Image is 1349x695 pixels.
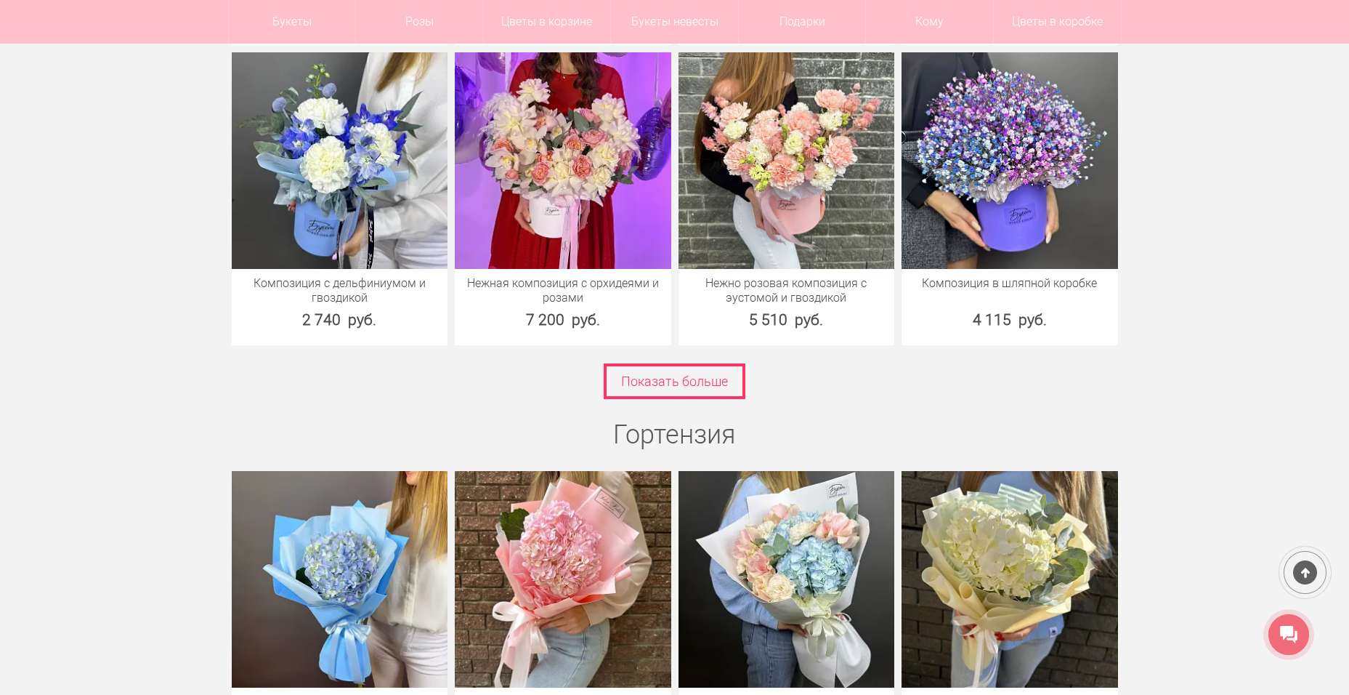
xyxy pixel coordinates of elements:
a: Композиция с дельфиниумом и гвоздикой [239,276,441,305]
div: 7 200 руб. [455,309,671,331]
img: Нежно розовая композиция с эустомой и гвоздикой [678,52,895,269]
img: Композиция в шляпной коробке [902,52,1118,269]
img: Нежная гортензия [902,471,1118,688]
div: 2 740 руб. [232,309,448,331]
img: Нежная композиция с орхидеями и розами [455,52,671,269]
img: Розы и голубая гортензия [678,471,895,688]
img: Композиция с дельфиниумом и гвоздикой [232,52,448,269]
div: 4 115 руб. [902,309,1118,331]
a: Нежно розовая композиция с эустомой и гвоздикой [686,276,888,305]
div: 5 510 руб. [678,309,895,331]
img: Букет розовый “Нежно розовая гортензия” [455,471,671,688]
img: Голубая гортензия [232,471,448,688]
a: Композиция в шляпной коробке [909,276,1111,291]
a: Показать больше [604,363,745,399]
a: Нежная композиция с орхидеями и розами [462,276,664,305]
a: Гортензия [613,419,736,450]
